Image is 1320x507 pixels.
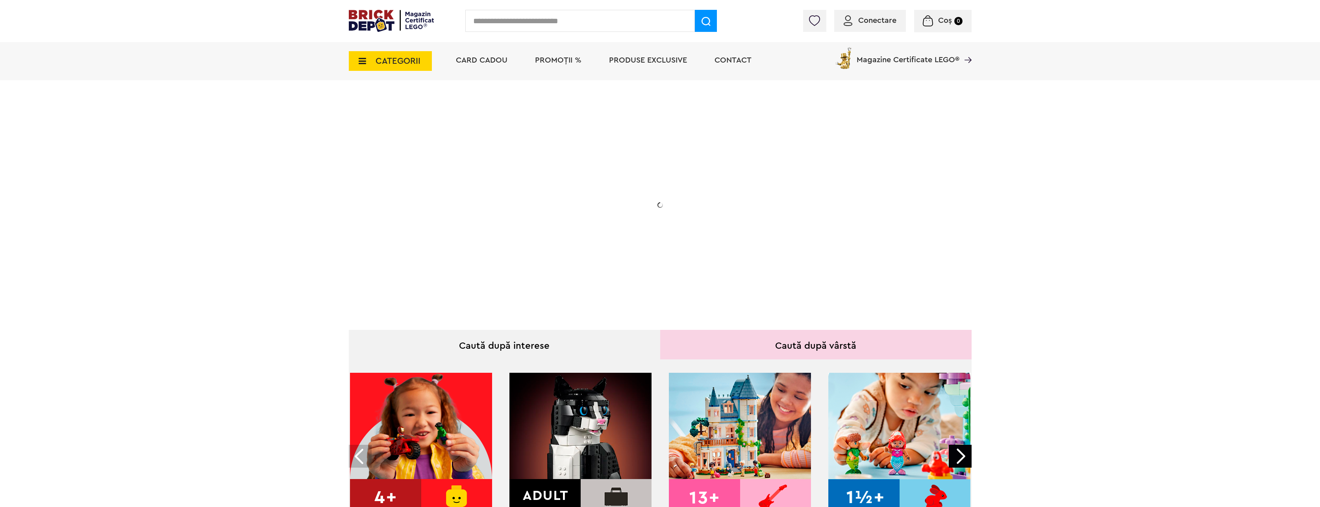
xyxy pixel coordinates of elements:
[405,159,562,187] h1: Cadou VIP 40772
[715,56,752,64] a: Contact
[405,195,562,228] h2: Seria de sărbători: Fantomă luminoasă. Promoția este valabilă în perioada [DATE] - [DATE].
[376,57,420,65] span: CATEGORII
[535,56,581,64] a: PROMOȚII %
[857,46,959,64] span: Magazine Certificate LEGO®
[456,56,507,64] a: Card Cadou
[858,17,896,24] span: Conectare
[609,56,687,64] a: Produse exclusive
[349,330,660,359] div: Caută după interese
[959,46,972,54] a: Magazine Certificate LEGO®
[844,17,896,24] a: Conectare
[405,246,562,255] div: Află detalii
[954,17,963,25] small: 0
[660,330,972,359] div: Caută după vârstă
[938,17,952,24] span: Coș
